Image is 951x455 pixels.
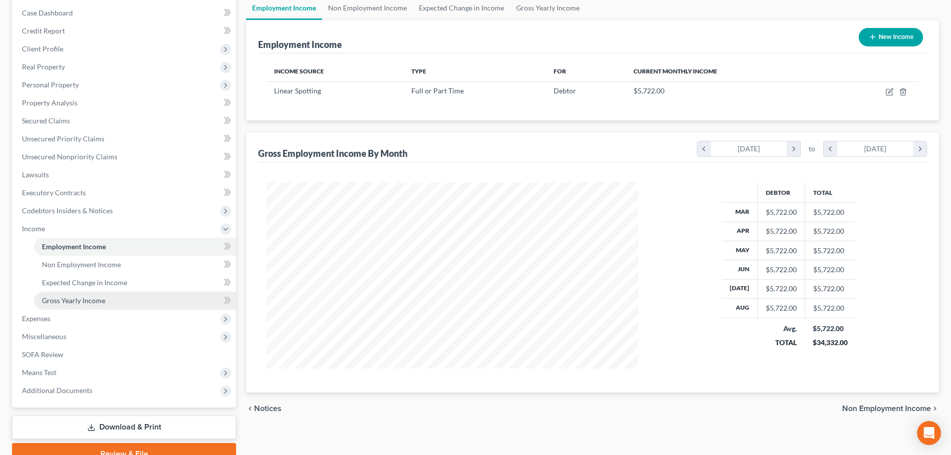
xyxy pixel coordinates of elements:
span: Gross Yearly Income [42,296,105,305]
div: $5,722.00 [766,303,797,313]
span: to [809,144,815,154]
td: $5,722.00 [805,260,856,279]
i: chevron_right [787,141,800,156]
a: Expected Change in Income [34,274,236,292]
i: chevron_left [824,141,837,156]
span: Means Test [22,368,56,377]
a: Credit Report [14,22,236,40]
span: Expenses [22,314,50,323]
a: Unsecured Nonpriority Claims [14,148,236,166]
a: SOFA Review [14,346,236,364]
div: Open Intercom Messenger [917,421,941,445]
a: Secured Claims [14,112,236,130]
th: [DATE] [722,279,758,298]
td: $5,722.00 [805,279,856,298]
div: $34,332.00 [813,338,848,348]
div: [DATE] [711,141,787,156]
th: Debtor [757,182,805,202]
td: $5,722.00 [805,241,856,260]
th: Aug [722,299,758,318]
span: Unsecured Nonpriority Claims [22,152,117,161]
span: Additional Documents [22,386,92,395]
div: Employment Income [258,38,342,50]
i: chevron_right [931,405,939,413]
td: $5,722.00 [805,203,856,222]
div: $5,722.00 [766,284,797,294]
button: New Income [859,28,923,46]
span: Full or Part Time [411,86,464,95]
th: Mar [722,203,758,222]
span: Client Profile [22,44,63,53]
a: Employment Income [34,238,236,256]
span: Income [22,224,45,233]
th: May [722,241,758,260]
button: Non Employment Income chevron_right [842,405,939,413]
td: $5,722.00 [805,222,856,241]
i: chevron_left [246,405,254,413]
span: Expected Change in Income [42,278,127,287]
span: Property Analysis [22,98,77,107]
span: Type [411,67,426,75]
span: For [554,67,566,75]
span: Linear Spotting [274,86,321,95]
div: Avg. [765,324,797,334]
div: $5,722.00 [766,207,797,217]
span: SOFA Review [22,350,63,359]
span: Debtor [554,86,576,95]
span: Non Employment Income [42,260,121,269]
span: Executory Contracts [22,188,86,197]
span: Unsecured Priority Claims [22,134,104,143]
th: Jun [722,260,758,279]
i: chevron_right [913,141,927,156]
a: Lawsuits [14,166,236,184]
span: Codebtors Insiders & Notices [22,206,113,215]
span: $5,722.00 [634,86,664,95]
th: Apr [722,222,758,241]
div: $5,722.00 [766,265,797,275]
i: chevron_left [697,141,711,156]
div: Gross Employment Income By Month [258,147,407,159]
a: Non Employment Income [34,256,236,274]
span: Non Employment Income [842,405,931,413]
th: Total [805,182,856,202]
span: Current Monthly Income [634,67,717,75]
span: Employment Income [42,242,106,251]
span: Credit Report [22,26,65,35]
span: Income Source [274,67,324,75]
div: [DATE] [837,141,914,156]
span: Real Property [22,62,65,71]
div: $5,722.00 [766,246,797,256]
span: Personal Property [22,80,79,89]
td: $5,722.00 [805,299,856,318]
span: Notices [254,405,282,413]
a: Download & Print [12,416,236,439]
button: chevron_left Notices [246,405,282,413]
a: Unsecured Priority Claims [14,130,236,148]
span: Secured Claims [22,116,70,125]
a: Property Analysis [14,94,236,112]
a: Case Dashboard [14,4,236,22]
span: Lawsuits [22,170,49,179]
span: Miscellaneous [22,332,66,341]
div: TOTAL [765,338,797,348]
span: Case Dashboard [22,8,73,17]
div: $5,722.00 [766,226,797,236]
a: Gross Yearly Income [34,292,236,310]
div: $5,722.00 [813,324,848,334]
a: Executory Contracts [14,184,236,202]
